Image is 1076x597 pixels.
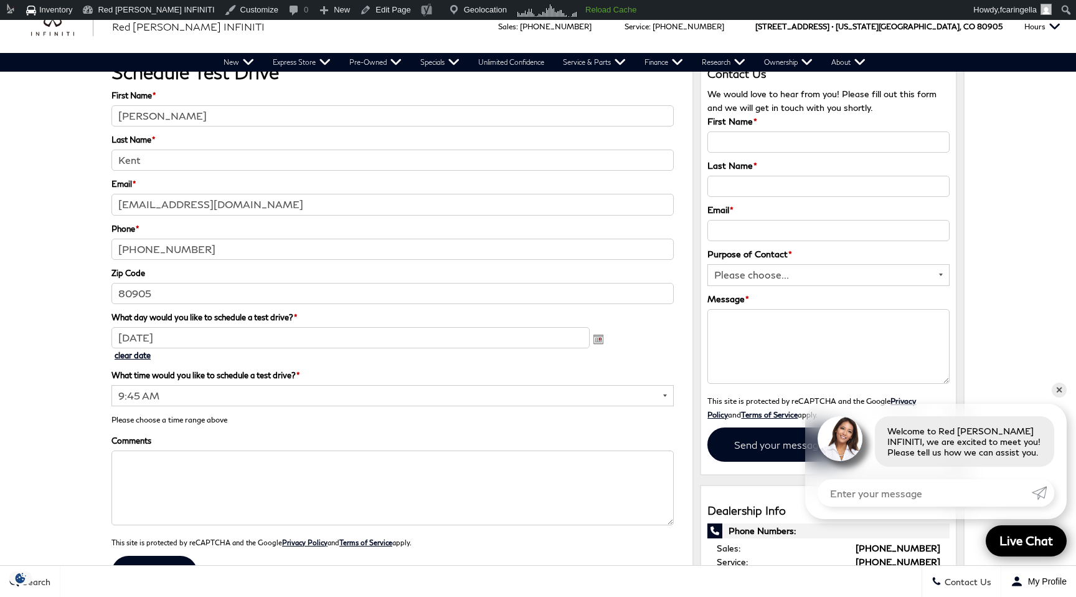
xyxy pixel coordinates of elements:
[111,368,300,382] label: What time would you like to schedule a test drive?
[214,53,263,72] a: New
[707,247,792,261] label: Purpose of Contact
[115,350,151,360] a: clear date
[585,5,636,14] strong: Reload Cache
[469,53,554,72] a: Unlimited Confidence
[856,556,940,567] a: [PHONE_NUMBER]
[111,222,139,236] label: Phone
[692,53,755,72] a: Research
[707,159,757,173] label: Last Name
[111,538,412,547] small: This site is protected by reCAPTCHA and the Google and apply.
[111,133,155,146] label: Last Name
[818,479,1032,507] input: Enter your message
[856,543,940,553] a: [PHONE_NUMBER]
[986,525,1067,556] a: Live Chat
[31,17,93,37] a: infiniti
[31,17,93,37] img: INFINITI
[707,396,916,419] a: Privacy Policy
[707,396,916,419] small: This site is protected by reCAPTCHA and the Google and apply.
[6,571,35,585] img: Opt-Out Icon
[111,88,156,102] label: First Name
[111,556,197,590] input: Submit
[717,543,740,553] span: Sales:
[513,2,581,19] img: Visitors over 48 hours. Click for more Clicky Site Stats.
[1000,5,1037,14] span: fcaringella
[717,556,748,567] span: Service:
[520,22,592,31] a: [PHONE_NUMBER]
[818,416,862,461] img: Agent profile photo
[593,335,603,345] img: ...
[707,115,757,128] label: First Name
[649,22,651,31] span: :
[111,266,145,280] label: Zip Code
[111,434,151,447] label: Comments
[112,19,265,34] a: Red [PERSON_NAME] INFINITI
[875,416,1054,467] div: Welcome to Red [PERSON_NAME] INFINITI, we are excited to meet you! Please tell us how we can assi...
[516,22,518,31] span: :
[707,505,950,517] h3: Dealership Info
[707,427,851,462] input: Send your message
[635,53,692,72] a: Finance
[282,538,328,547] a: Privacy Policy
[993,533,1059,548] span: Live Chat
[112,21,265,32] span: Red [PERSON_NAME] INFINITI
[1032,479,1054,507] a: Submit
[411,53,469,72] a: Specials
[214,53,875,72] nav: Main Navigation
[340,53,411,72] a: Pre-Owned
[6,571,35,585] section: Click to Open Cookie Consent Modal
[554,53,635,72] a: Service & Parts
[707,292,749,306] label: Message
[755,22,1003,31] a: [STREET_ADDRESS] • [US_STATE][GEOGRAPHIC_DATA], CO 80905
[707,523,950,538] span: Phone Numbers:
[498,22,516,31] span: Sales
[707,203,734,217] label: Email
[741,410,798,419] a: Terms of Service
[707,67,950,81] h3: Contact Us
[822,53,875,72] a: About
[111,310,297,324] label: What day would you like to schedule a test drive?
[1001,566,1076,597] button: Open user profile menu
[707,88,937,113] span: We would love to hear from you! Please fill out this form and we will get in touch with you shortly.
[339,538,392,547] a: Terms of Service
[111,177,136,191] label: Email
[1023,576,1067,586] span: My Profile
[653,22,724,31] a: [PHONE_NUMBER]
[19,576,50,587] span: Search
[111,413,227,427] div: Please choose a time range above
[942,576,991,587] span: Contact Us
[111,62,674,82] h1: Schedule Test Drive
[625,22,649,31] span: Service
[755,53,822,72] a: Ownership
[263,53,340,72] a: Express Store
